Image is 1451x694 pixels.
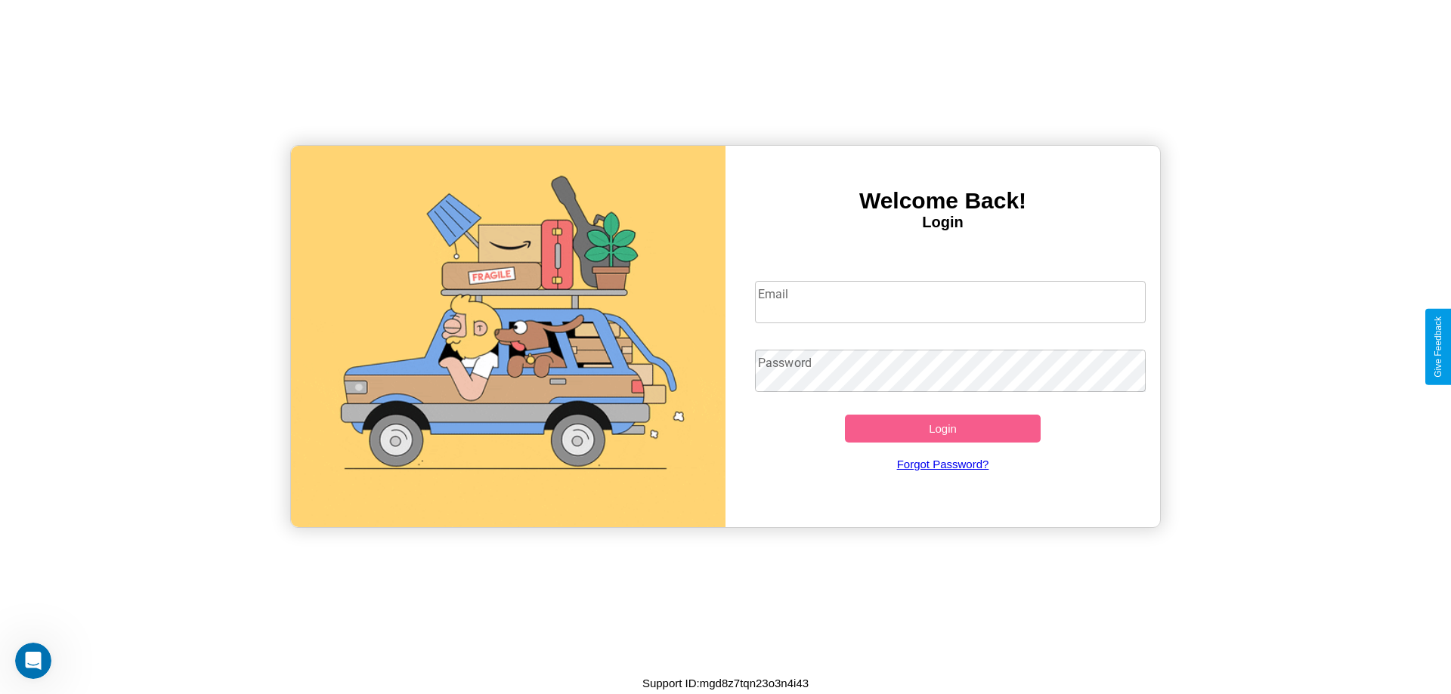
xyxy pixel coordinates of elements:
button: Login [845,415,1041,443]
div: Give Feedback [1433,316,1443,378]
img: gif [291,146,725,527]
p: Support ID: mgd8z7tqn23o3n4i43 [642,673,809,693]
h4: Login [725,214,1160,231]
h3: Welcome Back! [725,188,1160,214]
iframe: Intercom live chat [15,643,51,679]
a: Forgot Password? [747,443,1139,486]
